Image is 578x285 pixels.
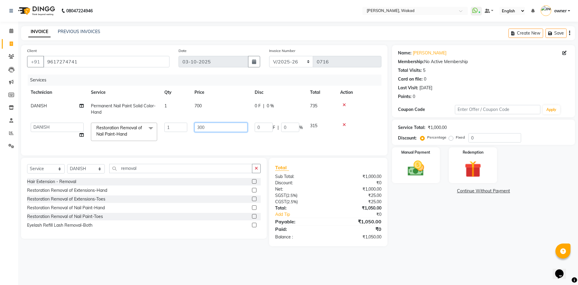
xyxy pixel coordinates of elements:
[66,2,93,19] b: 08047224946
[255,103,261,109] span: 0 F
[306,86,337,99] th: Total
[27,196,105,202] div: Restoration Removal of Extensions-Toes
[398,85,418,91] div: Last Visit:
[161,86,191,99] th: Qty
[398,59,569,65] div: No Active Membership
[427,135,446,140] label: Percentage
[271,225,328,233] div: Paid:
[164,103,167,109] span: 1
[398,50,412,56] div: Name:
[545,29,567,38] button: Save
[109,164,252,173] input: Search or Scan
[338,211,386,218] div: ₹0
[401,150,430,155] label: Manual Payment
[87,86,161,99] th: Service
[191,86,251,99] th: Price
[269,48,295,54] label: Invoice Number
[554,8,567,14] span: owner
[271,180,328,186] div: Discount:
[271,211,338,218] a: Add Tip
[419,85,432,91] div: [DATE]
[287,193,296,198] span: 2.5%
[27,179,76,185] div: Hair Extension - Removal
[455,105,540,114] input: Enter Offer / Coupon Code
[263,103,264,109] span: |
[508,29,543,38] button: Create New
[27,187,107,194] div: Restoration Removal of Extensions-Hand
[413,50,446,56] a: [PERSON_NAME]
[299,124,303,131] span: %
[328,180,386,186] div: ₹0
[96,125,142,137] span: Restoration Removal of Nail Paint-Hand
[273,124,275,131] span: F
[543,105,560,114] button: Apply
[398,93,412,100] div: Points:
[310,123,317,128] span: 315
[328,234,386,240] div: ₹1,050.00
[413,93,415,100] div: 0
[393,188,574,194] a: Continue Without Payment
[328,173,386,180] div: ₹1,000.00
[428,124,447,131] div: ₹1,000.00
[28,75,386,86] div: Services
[287,199,297,204] span: 2.5%
[251,86,306,99] th: Disc
[459,159,486,179] img: _gift.svg
[398,106,455,113] div: Coupon Code
[456,135,465,140] label: Fixed
[91,103,156,115] span: Permanent Nail Paint Solid Color-Hand
[27,213,103,220] div: Restoration Removal of Nail Paint-Toes
[271,192,328,199] div: ( )
[328,199,386,205] div: ₹25.00
[423,67,425,74] div: 5
[398,67,422,74] div: Total Visits:
[27,86,87,99] th: Technician
[278,124,279,131] span: |
[328,192,386,199] div: ₹25.00
[328,205,386,211] div: ₹1,050.00
[27,56,44,67] button: +91
[271,186,328,192] div: Net:
[27,48,37,54] label: Client
[194,103,202,109] span: 700
[463,150,483,155] label: Redemption
[328,218,386,225] div: ₹1,050.00
[271,205,328,211] div: Total:
[15,2,57,19] img: logo
[275,164,289,171] span: Total
[398,124,425,131] div: Service Total:
[424,76,426,82] div: 0
[398,59,424,65] div: Membership:
[179,48,187,54] label: Date
[127,131,130,137] a: x
[275,199,286,204] span: CGST
[58,29,100,34] a: PREVIOUS INVOICES
[328,225,386,233] div: ₹0
[398,135,417,141] div: Discount:
[337,86,381,99] th: Action
[328,186,386,192] div: ₹1,000.00
[541,5,551,16] img: owner
[31,103,47,109] span: DANISH
[310,103,317,109] span: 735
[27,222,92,228] div: Eyelash Refill Lash Removal-Both
[28,26,51,37] a: INVOICE
[271,234,328,240] div: Balance :
[271,173,328,180] div: Sub Total:
[402,159,430,178] img: _cash.svg
[27,205,105,211] div: Restoration Removal of Nail Paint-Hand
[271,218,328,225] div: Payable:
[267,103,274,109] span: 0 %
[553,261,572,279] iframe: chat widget
[275,193,286,198] span: SGST
[398,76,423,82] div: Card on file:
[271,199,328,205] div: ( )
[43,56,169,67] input: Search by Name/Mobile/Email/Code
